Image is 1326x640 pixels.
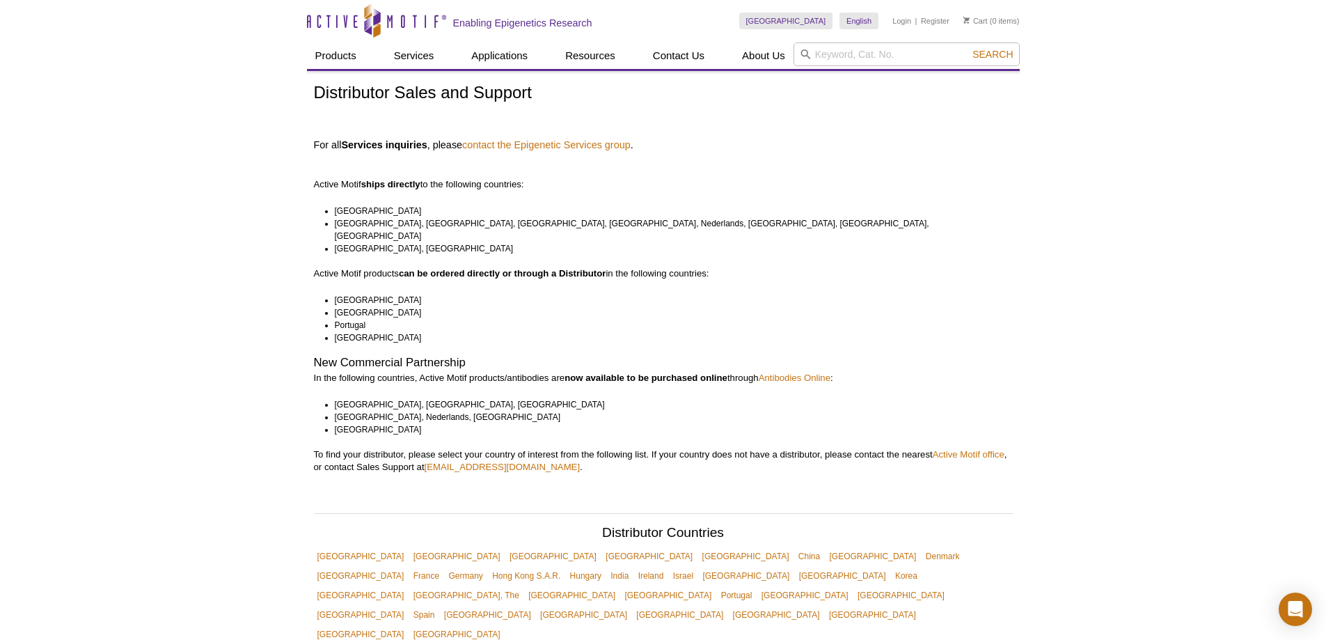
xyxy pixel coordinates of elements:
a: Active Motif office [933,449,1004,460]
a: [GEOGRAPHIC_DATA] [739,13,833,29]
span: Search [972,49,1013,60]
a: Hungary [567,566,605,586]
a: [GEOGRAPHIC_DATA] [525,586,619,605]
li: [GEOGRAPHIC_DATA], [GEOGRAPHIC_DATA] [335,242,1000,255]
a: [GEOGRAPHIC_DATA], The [410,586,523,605]
div: Open Intercom Messenger [1279,593,1312,626]
a: [GEOGRAPHIC_DATA] [537,605,631,625]
h1: Distributor Sales and Support [314,84,1013,104]
a: China [795,547,823,566]
a: [GEOGRAPHIC_DATA] [602,547,696,566]
a: [GEOGRAPHIC_DATA] [621,586,715,605]
a: [GEOGRAPHIC_DATA] [441,605,535,625]
strong: now available to be purchased online [565,373,727,383]
a: Contact Us [645,42,713,69]
p: To find your distributor, please select your country of interest from the following list. If your... [314,448,1013,474]
h4: For all , please . [314,139,1013,151]
a: About Us [734,42,794,69]
p: Active Motif to the following countries: [314,153,1013,191]
button: Search [968,48,1017,61]
li: Portugal [335,319,1000,331]
a: [GEOGRAPHIC_DATA] [796,566,890,586]
strong: Services inquiries [341,139,427,150]
h2: New Commercial Partnership [314,357,1013,369]
a: [GEOGRAPHIC_DATA] [314,566,408,586]
a: [GEOGRAPHIC_DATA] [633,605,727,625]
a: [GEOGRAPHIC_DATA] [758,586,852,605]
a: Antibodies Online [759,373,830,383]
a: [GEOGRAPHIC_DATA] [729,605,823,625]
a: Products [307,42,365,69]
strong: ships directly [361,179,420,189]
a: Israel [670,566,697,586]
a: Germany [445,566,486,586]
li: [GEOGRAPHIC_DATA] [335,205,1000,217]
li: | [915,13,917,29]
li: [GEOGRAPHIC_DATA], [GEOGRAPHIC_DATA], [GEOGRAPHIC_DATA] [335,398,1000,411]
a: [GEOGRAPHIC_DATA] [314,547,408,566]
a: English [839,13,878,29]
a: [GEOGRAPHIC_DATA] [314,605,408,625]
li: [GEOGRAPHIC_DATA] [335,423,1000,436]
a: Register [921,16,949,26]
a: [GEOGRAPHIC_DATA] [826,547,920,566]
a: [GEOGRAPHIC_DATA] [699,547,793,566]
a: Hong Kong S.A.R. [489,566,564,586]
a: Cart [963,16,988,26]
a: Ireland [635,566,668,586]
a: Spain [410,605,439,625]
a: contact the Epigenetic Services group [462,139,631,151]
a: [GEOGRAPHIC_DATA] [314,586,408,605]
a: Services [386,42,443,69]
a: [EMAIL_ADDRESS][DOMAIN_NAME] [425,462,581,472]
img: Your Cart [963,17,970,24]
p: Active Motif products in the following countries: [314,267,1013,280]
a: Applications [463,42,536,69]
p: In the following countries, Active Motif products/antibodies are through : [314,372,1013,384]
a: [GEOGRAPHIC_DATA] [854,586,948,605]
strong: can be ordered directly or through a Distributor [399,268,606,279]
a: Korea [892,566,921,586]
a: [GEOGRAPHIC_DATA] [699,566,793,586]
li: [GEOGRAPHIC_DATA], [GEOGRAPHIC_DATA], [GEOGRAPHIC_DATA], [GEOGRAPHIC_DATA], Nederlands, [GEOGRAPH... [335,217,1000,242]
li: [GEOGRAPHIC_DATA], Nederlands, [GEOGRAPHIC_DATA] [335,411,1000,423]
a: [GEOGRAPHIC_DATA] [410,547,504,566]
h2: Distributor Countries [314,526,1013,543]
li: [GEOGRAPHIC_DATA] [335,306,1000,319]
li: [GEOGRAPHIC_DATA] [335,331,1000,344]
a: India [607,566,632,586]
a: [GEOGRAPHIC_DATA] [826,605,919,625]
h2: Enabling Epigenetics Research [453,17,592,29]
a: Portugal [718,586,756,605]
input: Keyword, Cat. No. [794,42,1020,66]
a: Resources [557,42,624,69]
a: France [410,566,443,586]
a: Login [892,16,911,26]
a: [GEOGRAPHIC_DATA] [506,547,600,566]
li: [GEOGRAPHIC_DATA] [335,294,1000,306]
li: (0 items) [963,13,1020,29]
a: Denmark [922,547,963,566]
